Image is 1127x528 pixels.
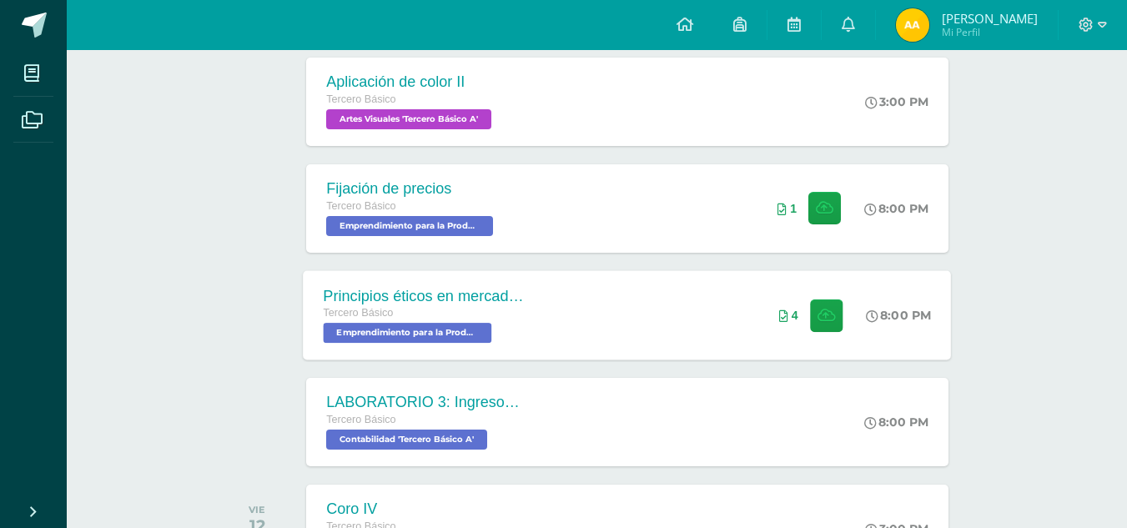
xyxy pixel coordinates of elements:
span: [PERSON_NAME] [942,10,1038,27]
span: 4 [792,309,798,322]
div: Archivos entregados [777,202,797,215]
div: 8:00 PM [864,415,928,430]
span: Emprendimiento para la Productividad 'Tercero Básico A' [326,216,493,236]
div: 8:00 PM [864,201,928,216]
div: Aplicación de color II [326,73,496,91]
div: VIE [249,504,265,515]
span: Tercero Básico [326,93,395,105]
span: Artes Visuales 'Tercero Básico A' [326,109,491,129]
span: 1 [790,202,797,215]
div: Coro IV [326,500,497,518]
div: Principios éticos en mercadotecnia y publicidad [324,287,526,304]
img: 31f294ba2900b00f67839cc98d98d6ee.png [896,8,929,42]
span: Tercero Básico [324,307,394,319]
div: Fijación de precios [326,180,497,198]
span: Tercero Básico [326,414,395,425]
div: 3:00 PM [865,94,928,109]
span: Mi Perfil [942,25,1038,39]
div: 8:00 PM [867,308,932,323]
span: Tercero Básico [326,200,395,212]
span: Contabilidad 'Tercero Básico A' [326,430,487,450]
div: LABORATORIO 3: Ingresos y deducciones laborales. [326,394,526,411]
span: Emprendimiento para la Productividad 'Tercero Básico A' [324,323,492,343]
div: Archivos entregados [779,309,798,322]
